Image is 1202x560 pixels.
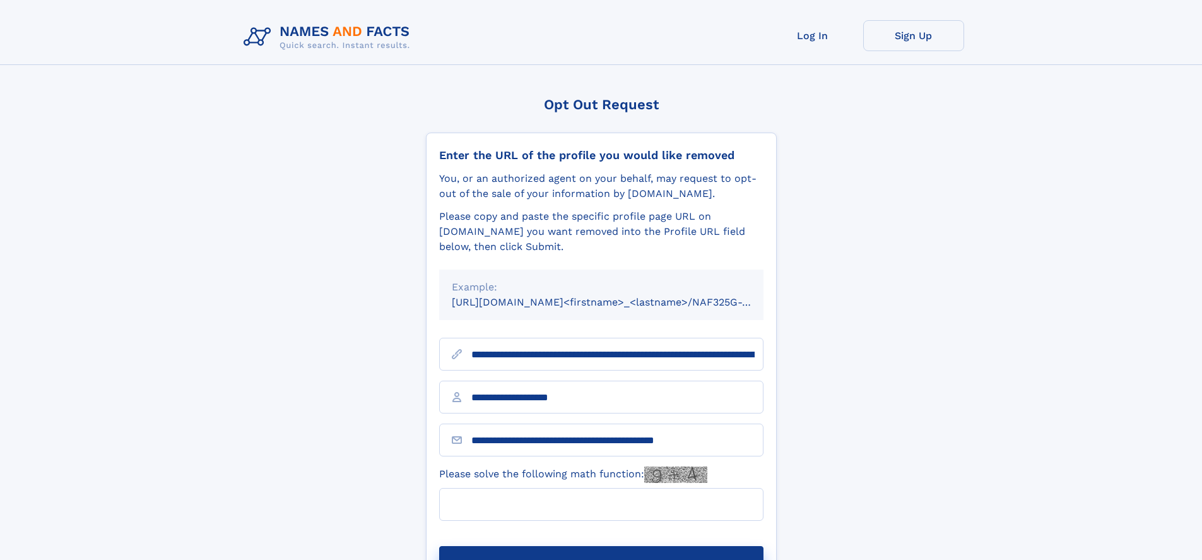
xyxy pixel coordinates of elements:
[452,296,787,308] small: [URL][DOMAIN_NAME]<firstname>_<lastname>/NAF325G-xxxxxxxx
[439,209,763,254] div: Please copy and paste the specific profile page URL on [DOMAIN_NAME] you want removed into the Pr...
[762,20,863,51] a: Log In
[452,280,751,295] div: Example:
[426,97,777,112] div: Opt Out Request
[439,467,707,483] label: Please solve the following math function:
[439,171,763,201] div: You, or an authorized agent on your behalf, may request to opt-out of the sale of your informatio...
[863,20,964,51] a: Sign Up
[439,148,763,162] div: Enter the URL of the profile you would like removed
[239,20,420,54] img: Logo Names and Facts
